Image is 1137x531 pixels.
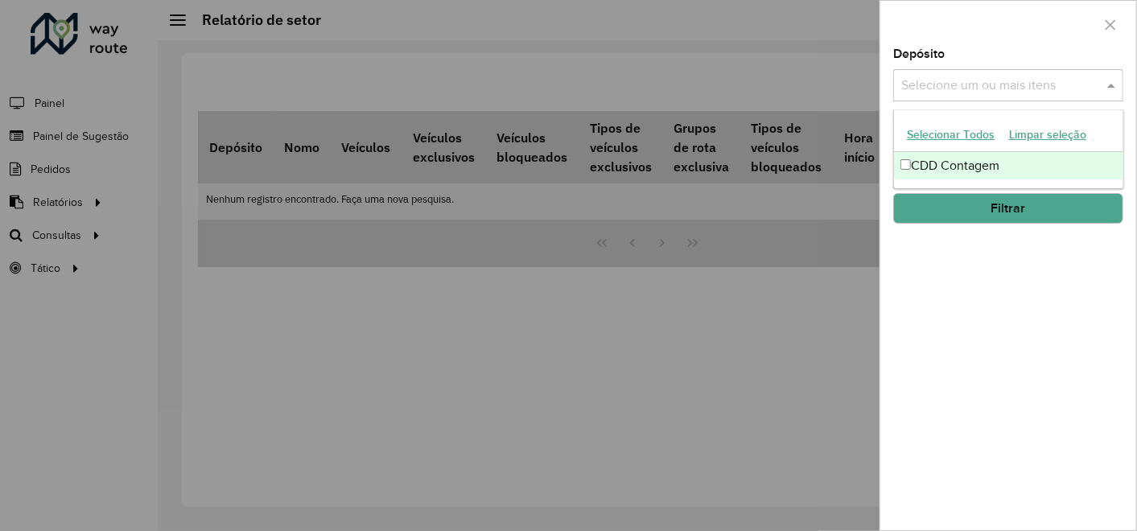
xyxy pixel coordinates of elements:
[911,158,999,172] font: CDD Contagem
[900,122,1002,147] button: Selecionar Todos
[893,109,1124,189] ng-dropdown-panel: Lista de opções
[1002,122,1094,147] button: Limpar seleção
[893,193,1123,224] button: Filtrar
[893,47,945,60] font: Depósito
